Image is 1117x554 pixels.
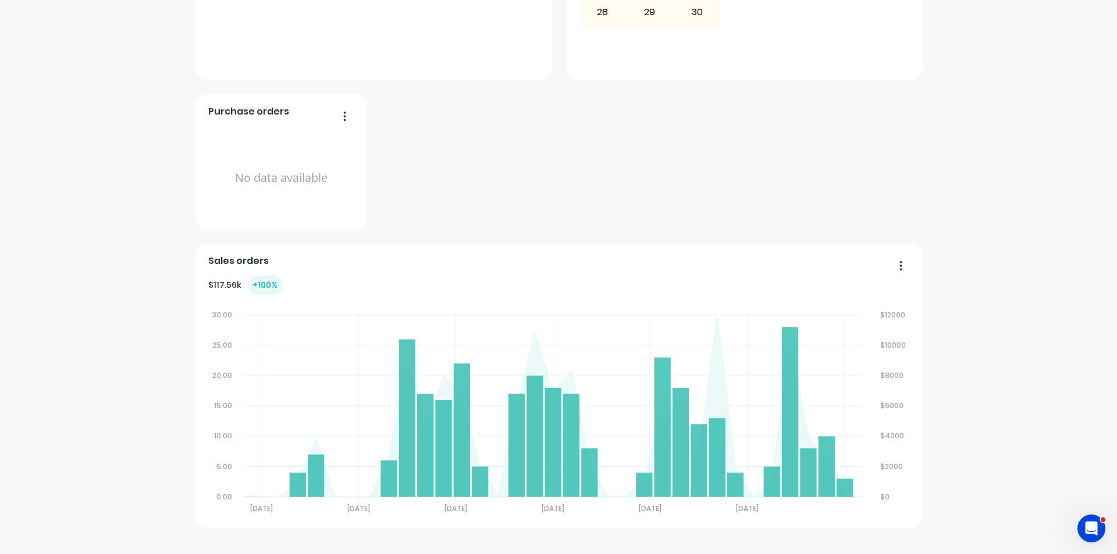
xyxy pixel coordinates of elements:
[212,340,232,350] tspan: 25.00
[639,503,662,513] tspan: [DATE]
[444,503,467,513] tspan: [DATE]
[208,105,289,119] span: Purchase orders
[542,503,565,513] tspan: [DATE]
[214,431,232,441] tspan: 10.00
[248,276,282,295] div: + 100 %
[208,123,354,233] div: No data available
[737,503,759,513] tspan: [DATE]
[881,310,906,320] tspan: $12000
[881,492,890,502] tspan: $0
[208,254,269,268] span: Sales orders
[347,503,370,513] tspan: [DATE]
[250,503,272,513] tspan: [DATE]
[881,431,905,441] tspan: $4000
[208,276,282,295] div: $ 117.56k
[881,340,906,350] tspan: $10000
[881,370,904,380] tspan: $8000
[1077,514,1105,542] iframe: Intercom live chat
[214,401,232,410] tspan: 15.00
[212,370,232,380] tspan: 20.00
[216,492,232,502] tspan: 0.00
[212,310,232,320] tspan: 30.00
[881,462,903,471] tspan: $2000
[881,401,904,410] tspan: $6000
[216,462,232,471] tspan: 5.00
